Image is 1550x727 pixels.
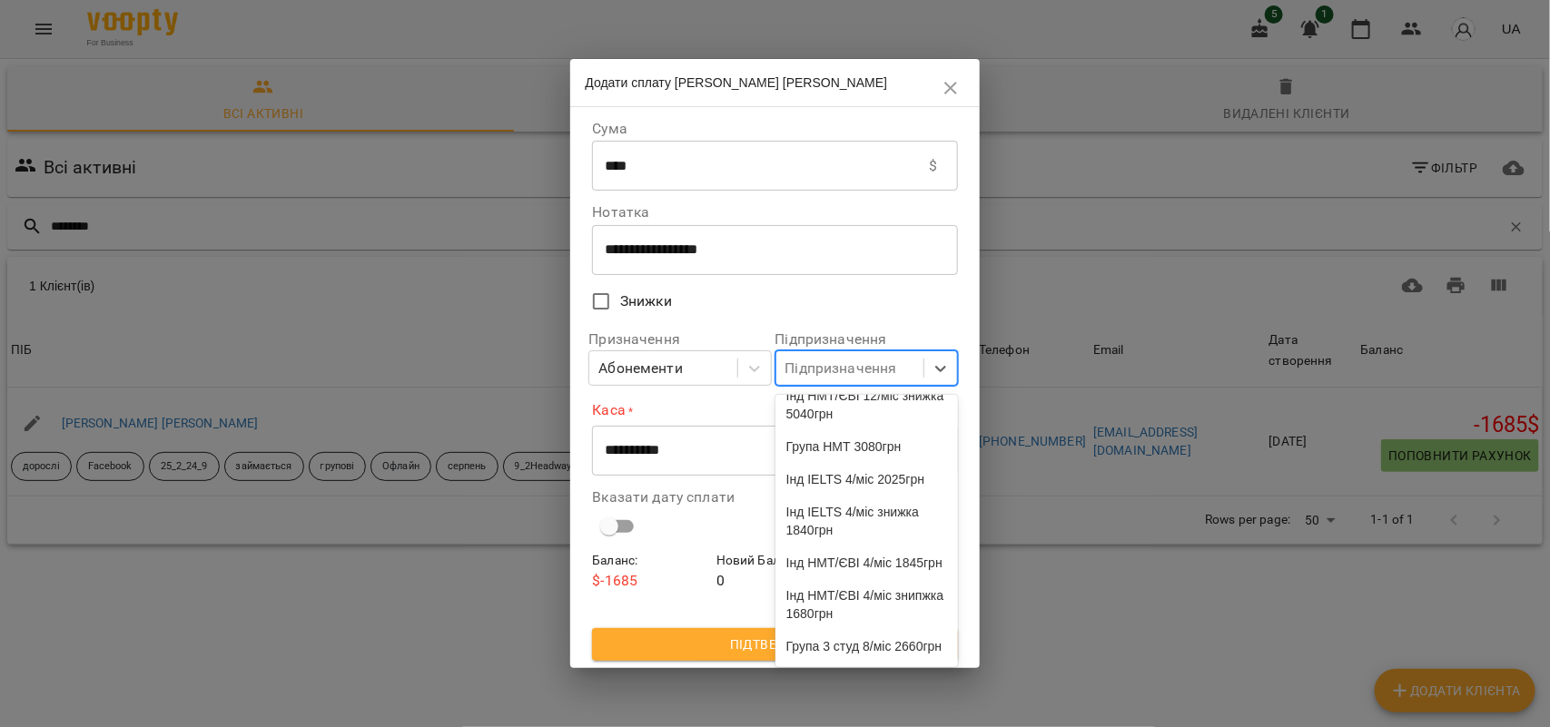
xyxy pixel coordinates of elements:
p: $ -1685 [592,570,709,592]
div: Інд НМТ/ЄВІ 4/міс 1845грн [775,546,958,579]
div: Абонементи [598,358,682,379]
label: Каса [592,400,957,421]
span: Додати сплату [PERSON_NAME] [PERSON_NAME] [585,75,887,90]
div: Інд IELTS 4/міс 2025грн [775,463,958,496]
div: 0 [713,547,837,595]
button: Підтвердити [592,628,957,661]
h6: Новий Баланс : [716,551,834,571]
div: Інд НМТ/ЄВІ 4/міс знипжка 1680грн [775,579,958,630]
div: Група 3 студ 8/міс 2660грн [775,630,958,663]
span: Знижки [620,290,672,312]
p: $ [929,155,937,177]
label: Сума [592,122,957,136]
label: Вказати дату сплати [592,490,957,505]
h6: Баланс : [592,551,709,571]
div: Група 3 студ 8/міс знижка 2420грн [775,663,958,713]
span: Підтвердити [607,634,943,655]
label: Нотатка [592,205,957,220]
label: Підпризначення [775,332,958,347]
label: Призначення [588,332,771,347]
div: Інд НМТ/ЄВІ 12/міс знижка 5040грн [775,379,958,430]
div: Інд IELTS 4/міс знижка 1840грн [775,496,958,546]
div: Підпризначення [785,358,897,379]
div: Група НМТ 3080грн [775,430,958,463]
